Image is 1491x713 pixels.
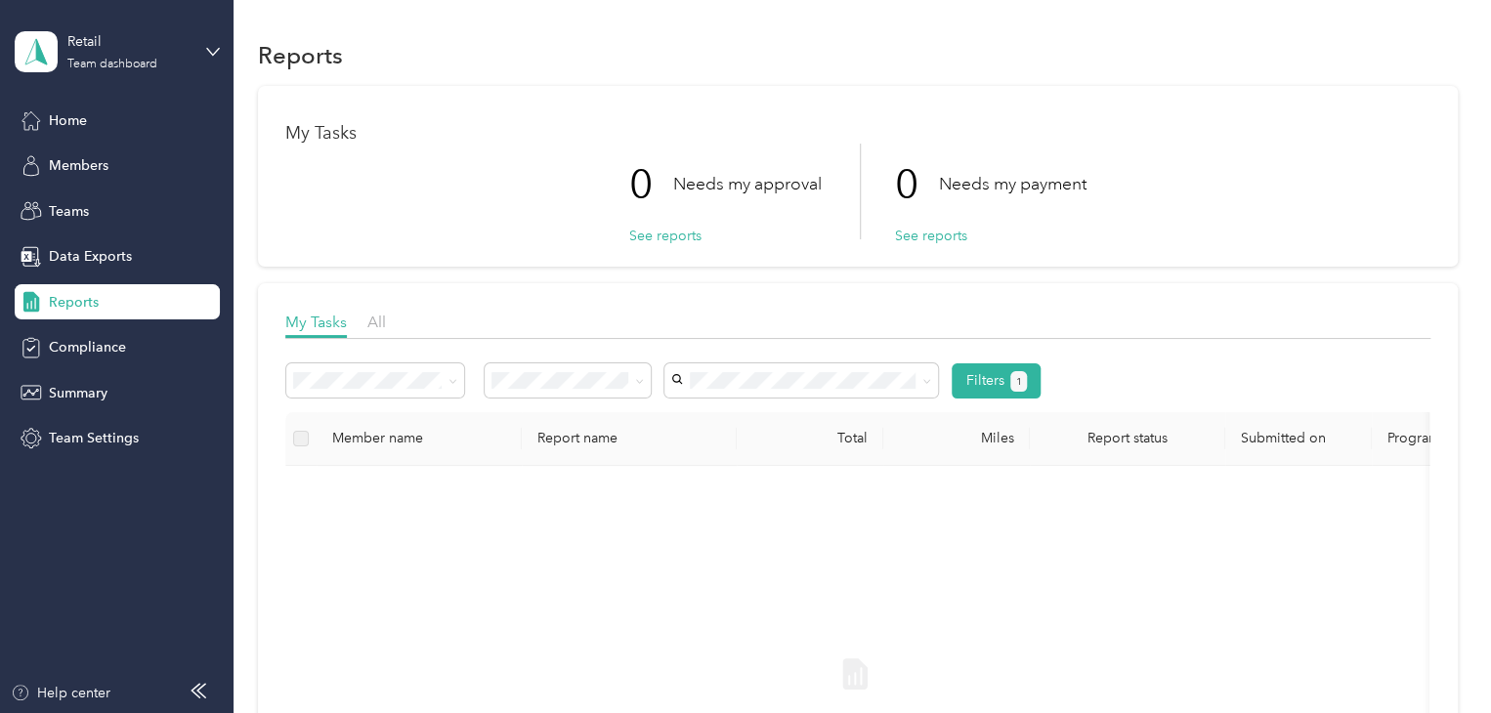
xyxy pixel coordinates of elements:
p: 0 [629,144,673,226]
span: My Tasks [285,313,347,331]
div: Retail [67,31,190,52]
div: Miles [899,430,1014,446]
p: 0 [895,144,939,226]
button: Help center [11,683,110,703]
th: Submitted on [1225,412,1372,466]
span: Reports [49,292,99,313]
button: See reports [895,226,967,246]
button: See reports [629,226,702,246]
h1: Reports [258,45,343,65]
div: Total [752,430,868,446]
th: Member name [317,412,522,466]
span: Summary [49,383,107,403]
span: Compliance [49,337,126,357]
th: Report name [522,412,737,466]
span: All [367,313,386,331]
button: Filters1 [952,363,1041,398]
p: Needs my approval [673,172,822,196]
iframe: Everlance-gr Chat Button Frame [1382,604,1491,713]
button: 1 [1010,371,1027,392]
span: 1 [1016,373,1022,391]
div: Member name [332,430,506,446]
div: Team dashboard [67,59,157,70]
span: Team Settings [49,428,139,448]
span: Report status [1045,430,1210,446]
h1: My Tasks [285,123,1430,144]
p: Needs my payment [939,172,1086,196]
